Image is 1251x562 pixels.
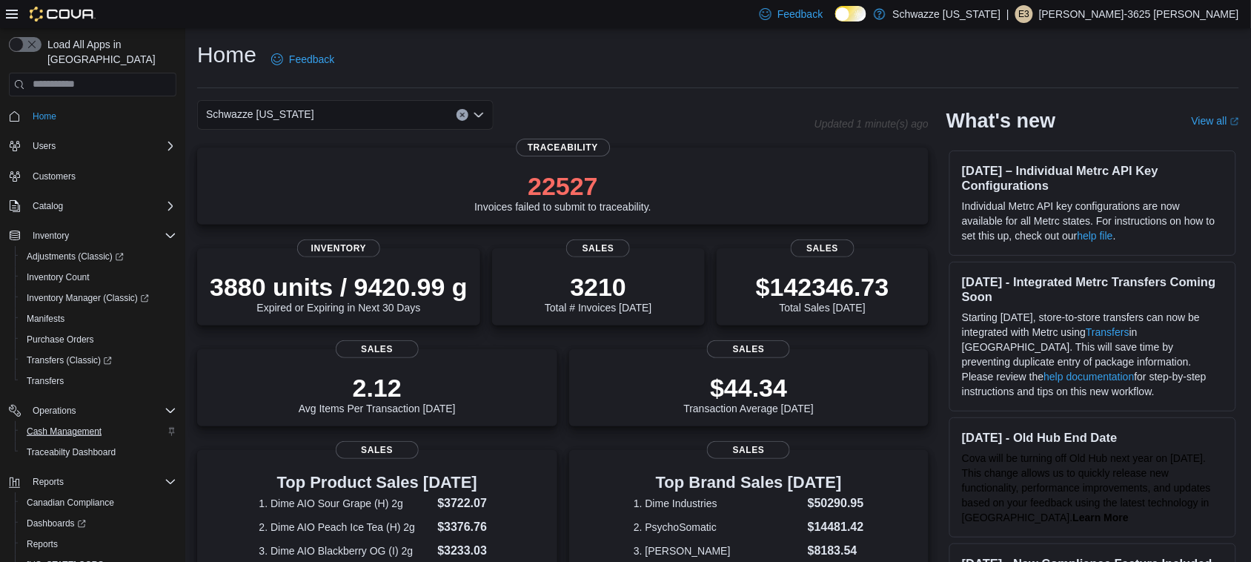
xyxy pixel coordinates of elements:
[27,137,62,155] button: Users
[15,246,182,267] a: Adjustments (Classic)
[21,515,176,532] span: Dashboards
[21,268,96,286] a: Inventory Count
[3,165,182,187] button: Customers
[27,538,58,550] span: Reports
[962,163,1224,193] h3: [DATE] – Individual Metrc API Key Configurations
[27,334,94,346] span: Purchase Orders
[289,52,334,67] span: Feedback
[21,515,92,532] a: Dashboards
[1230,117,1239,126] svg: External link
[566,239,630,257] span: Sales
[437,542,495,560] dd: $3233.03
[27,227,75,245] button: Inventory
[21,443,176,461] span: Traceabilty Dashboard
[33,230,69,242] span: Inventory
[21,494,176,512] span: Canadian Compliance
[197,40,256,70] h1: Home
[437,518,495,536] dd: $3376.76
[259,474,496,492] h3: Top Product Sales [DATE]
[259,496,432,511] dt: 1. Dime AIO Sour Grape (H) 2g
[1044,371,1135,383] a: help documentation
[27,473,70,491] button: Reports
[1192,115,1239,127] a: View allExternal link
[437,495,495,512] dd: $3722.07
[1078,230,1113,242] a: help file
[545,272,651,302] p: 3210
[27,107,176,125] span: Home
[1006,5,1009,23] p: |
[3,400,182,421] button: Operations
[707,441,790,459] span: Sales
[756,272,889,314] div: Total Sales [DATE]
[634,520,802,535] dt: 2. PsychoSomatic
[27,137,176,155] span: Users
[15,513,182,534] a: Dashboards
[210,272,468,302] p: 3880 units / 9420.99 g
[27,197,69,215] button: Catalog
[3,196,182,216] button: Catalog
[210,272,468,314] div: Expired or Expiring in Next 30 Days
[21,535,64,553] a: Reports
[33,405,76,417] span: Operations
[27,473,176,491] span: Reports
[259,520,432,535] dt: 2. Dime AIO Peach Ice Tea (H) 2g
[808,495,864,512] dd: $50290.95
[27,108,62,125] a: Home
[21,535,176,553] span: Reports
[15,329,182,350] button: Purchase Orders
[1073,512,1129,523] strong: Learn More
[634,543,802,558] dt: 3. [PERSON_NAME]
[27,271,90,283] span: Inventory Count
[3,472,182,492] button: Reports
[962,452,1211,523] span: Cova will be turning off Old Hub next year on [DATE]. This change allows us to quickly release ne...
[835,22,836,22] span: Dark Mode
[962,310,1224,399] p: Starting [DATE], store-to-store transfers can now be integrated with Metrc using in [GEOGRAPHIC_D...
[808,542,864,560] dd: $8183.54
[474,171,651,213] div: Invoices failed to submit to traceability.
[962,274,1224,304] h3: [DATE] - Integrated Metrc Transfers Coming Soon
[27,251,124,262] span: Adjustments (Classic)
[21,443,122,461] a: Traceabilty Dashboard
[1039,5,1239,23] p: [PERSON_NAME]-3625 [PERSON_NAME]
[1086,326,1129,338] a: Transfers
[299,373,456,414] div: Avg Items Per Transaction [DATE]
[21,331,100,348] a: Purchase Orders
[808,518,864,536] dd: $14481.42
[21,289,155,307] a: Inventory Manager (Classic)
[27,426,102,437] span: Cash Management
[27,518,86,529] span: Dashboards
[473,109,485,121] button: Open list of options
[457,109,468,121] button: Clear input
[265,44,340,74] a: Feedback
[21,423,176,440] span: Cash Management
[27,197,176,215] span: Catalog
[21,351,176,369] span: Transfers (Classic)
[962,430,1224,445] h3: [DATE] - Old Hub End Date
[21,268,176,286] span: Inventory Count
[893,5,1001,23] p: Schwazze [US_STATE]
[15,421,182,442] button: Cash Management
[21,310,70,328] a: Manifests
[33,140,56,152] span: Users
[27,354,112,366] span: Transfers (Classic)
[27,375,64,387] span: Transfers
[835,6,866,22] input: Dark Mode
[27,446,116,458] span: Traceabilty Dashboard
[15,350,182,371] a: Transfers (Classic)
[15,534,182,555] button: Reports
[15,267,182,288] button: Inventory Count
[27,292,149,304] span: Inventory Manager (Classic)
[707,340,790,358] span: Sales
[634,496,802,511] dt: 1. Dime Industries
[962,199,1224,243] p: Individual Metrc API key configurations are now available for all Metrc states. For instructions ...
[21,248,130,265] a: Adjustments (Classic)
[21,310,176,328] span: Manifests
[516,139,610,156] span: Traceability
[27,497,114,509] span: Canadian Compliance
[33,476,64,488] span: Reports
[21,248,176,265] span: Adjustments (Classic)
[21,372,70,390] a: Transfers
[21,372,176,390] span: Transfers
[1015,5,1033,23] div: Erica-3625 Reyes
[27,227,176,245] span: Inventory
